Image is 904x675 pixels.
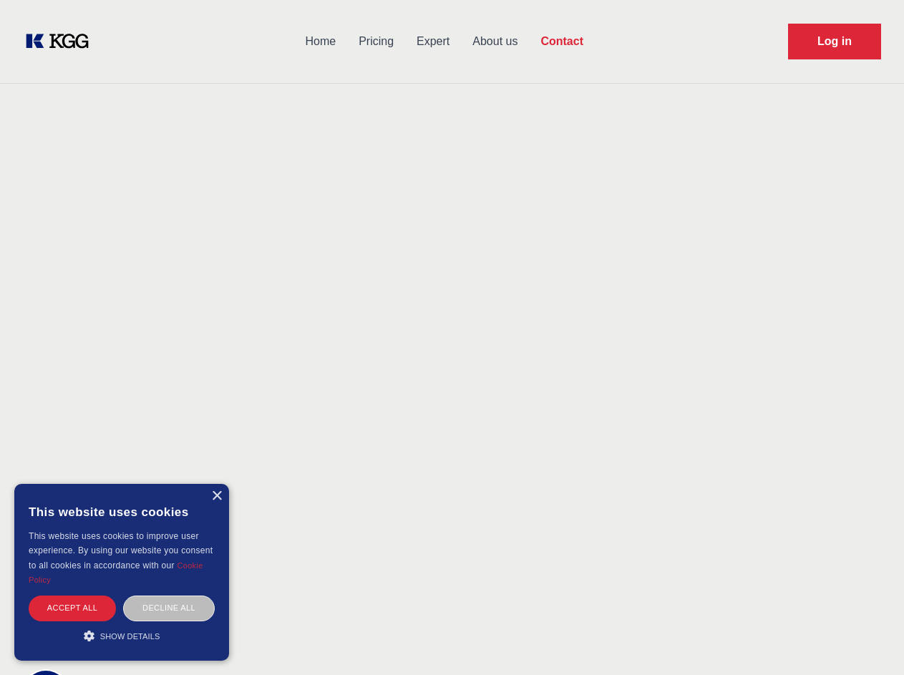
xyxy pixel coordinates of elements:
a: Contact [529,23,595,60]
div: Decline all [123,596,215,621]
a: KOL Knowledge Platform: Talk to Key External Experts (KEE) [23,30,100,53]
a: Cookie Policy [29,561,203,584]
div: This website uses cookies [29,495,215,529]
span: Show details [100,632,160,641]
div: Show details [29,628,215,643]
a: Expert [405,23,461,60]
a: Home [293,23,347,60]
div: Close [211,491,222,502]
iframe: Chat Widget [832,606,904,675]
a: Request Demo [788,24,881,59]
a: About us [461,23,529,60]
div: Accept all [29,596,116,621]
span: This website uses cookies to improve user experience. By using our website you consent to all coo... [29,531,213,570]
a: Pricing [347,23,405,60]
